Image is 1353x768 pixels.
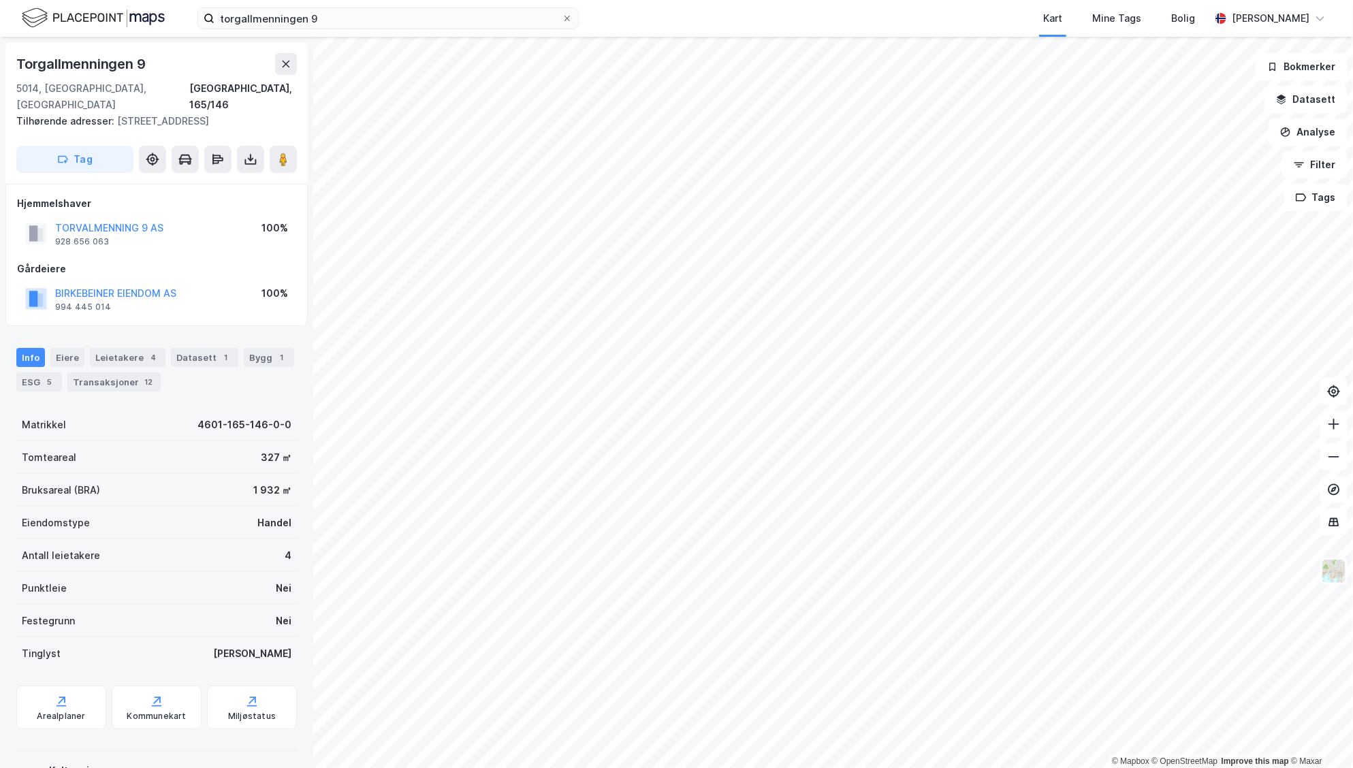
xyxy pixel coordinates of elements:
div: 1 [219,351,233,364]
img: Z [1321,558,1347,584]
div: Leietakere [90,348,165,367]
div: Punktleie [22,580,67,596]
div: Kart [1043,10,1062,27]
div: 100% [261,220,288,236]
button: Datasett [1264,86,1348,113]
div: Transaksjoner [67,372,161,391]
button: Bokmerker [1256,53,1348,80]
div: Festegrunn [22,613,75,629]
div: 4601-165-146-0-0 [197,417,291,433]
div: Bolig [1171,10,1195,27]
div: 994 445 014 [55,302,111,313]
div: Mine Tags [1092,10,1141,27]
div: Info [16,348,45,367]
div: Handel [257,515,291,531]
div: 100% [261,285,288,302]
div: 928 656 063 [55,236,109,247]
div: Tinglyst [22,645,61,662]
div: Bygg [244,348,294,367]
div: Arealplaner [37,711,85,722]
div: Gårdeiere [17,261,296,277]
div: [PERSON_NAME] [1232,10,1309,27]
div: Miljøstatus [228,711,276,722]
div: Datasett [171,348,238,367]
button: Filter [1282,151,1348,178]
div: Kommunekart [127,711,186,722]
div: Hjemmelshaver [17,195,296,212]
div: Tomteareal [22,449,76,466]
div: [GEOGRAPHIC_DATA], 165/146 [189,80,297,113]
div: Nei [276,580,291,596]
div: 4 [146,351,160,364]
input: Søk på adresse, matrikkel, gårdeiere, leietakere eller personer [214,8,562,29]
div: Torgallmenningen 9 [16,53,148,75]
a: Improve this map [1222,756,1289,766]
div: 327 ㎡ [261,449,291,466]
iframe: Chat Widget [1285,703,1353,768]
div: Matrikkel [22,417,66,433]
div: 5014, [GEOGRAPHIC_DATA], [GEOGRAPHIC_DATA] [16,80,189,113]
img: logo.f888ab2527a4732fd821a326f86c7f29.svg [22,6,165,30]
button: Tag [16,146,133,173]
div: [STREET_ADDRESS] [16,113,286,129]
div: 1 932 ㎡ [253,482,291,498]
div: Eiendomstype [22,515,90,531]
div: ESG [16,372,62,391]
div: Antall leietakere [22,547,100,564]
div: 1 [275,351,289,364]
div: [PERSON_NAME] [213,645,291,662]
span: Tilhørende adresser: [16,115,117,127]
div: Nei [276,613,291,629]
div: 12 [142,375,155,389]
a: Mapbox [1112,756,1149,766]
button: Analyse [1269,118,1348,146]
div: 5 [43,375,57,389]
button: Tags [1284,184,1348,211]
div: Eiere [50,348,84,367]
div: Bruksareal (BRA) [22,482,100,498]
a: OpenStreetMap [1152,756,1218,766]
div: 4 [285,547,291,564]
